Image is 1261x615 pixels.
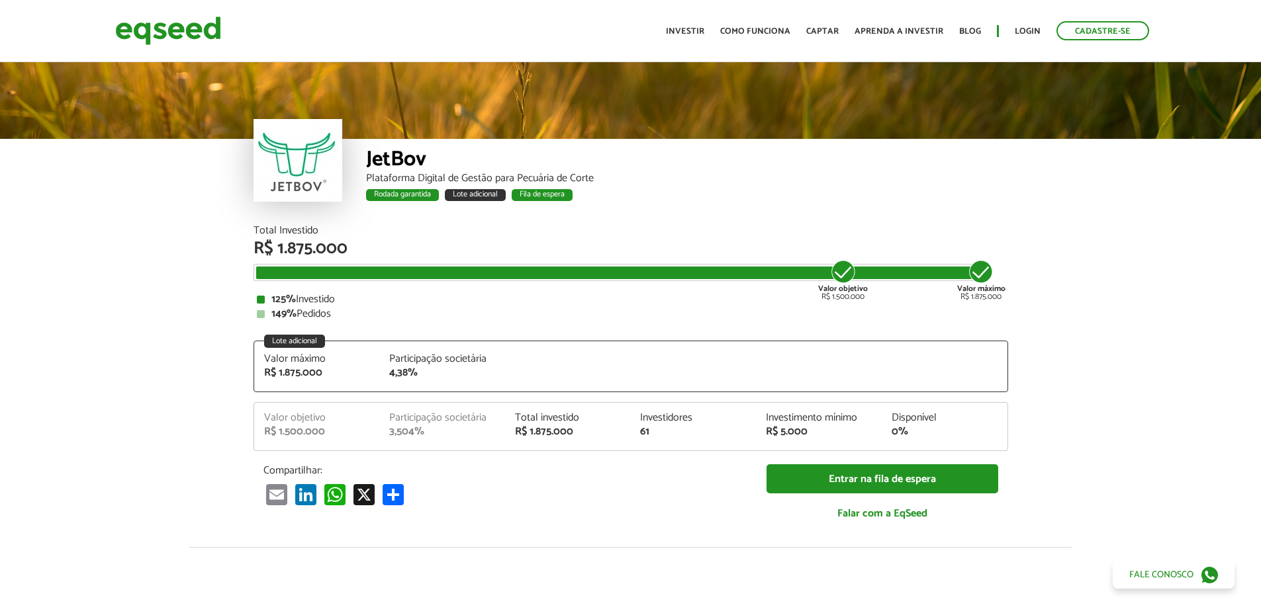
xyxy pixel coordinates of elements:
a: Captar [806,27,839,36]
div: Valor objetivo [264,413,370,423]
img: EqSeed [115,13,221,48]
div: Total Investido [254,225,1008,236]
div: Disponível [892,413,998,423]
div: Pedidos [257,309,1005,319]
a: X [351,483,377,505]
div: Valor máximo [264,354,370,364]
a: Investir [666,27,704,36]
div: R$ 1.875.000 [957,259,1005,301]
div: 61 [640,427,746,437]
a: Aprenda a investir [855,27,943,36]
div: Investimento mínimo [766,413,872,423]
div: JetBov [366,149,1008,173]
a: WhatsApp [322,483,348,505]
div: R$ 1.875.000 [254,240,1008,257]
strong: 149% [271,305,297,323]
div: 0% [892,427,998,437]
div: R$ 1.875.000 [264,368,370,378]
a: Como funciona [720,27,790,36]
a: Blog [959,27,981,36]
div: R$ 1.500.000 [264,427,370,437]
strong: Valor máximo [957,282,1005,295]
a: Cadastre-se [1056,21,1149,40]
div: R$ 1.500.000 [818,259,868,301]
div: Lote adicional [445,189,506,201]
div: Investido [257,294,1005,305]
a: Email [263,483,290,505]
div: 3,504% [389,427,495,437]
div: Plataforma Digital de Gestão para Pecuária de Corte [366,173,1008,184]
div: Fila de espera [512,189,573,201]
div: Total investido [515,413,621,423]
strong: 125% [271,290,296,308]
strong: Valor objetivo [818,282,868,295]
p: Compartilhar: [263,464,747,477]
div: Investidores [640,413,746,423]
a: LinkedIn [293,483,319,505]
div: R$ 5.000 [766,427,872,437]
div: Participação societária [389,354,495,364]
div: Lote adicional [264,335,325,348]
a: Entrar na fila de espera [767,464,998,494]
a: Login [1015,27,1041,36]
div: R$ 1.875.000 [515,427,621,437]
a: Share [380,483,406,505]
div: 4,38% [389,368,495,378]
div: Rodada garantida [366,189,439,201]
a: Fale conosco [1113,561,1235,589]
div: Participação societária [389,413,495,423]
a: Falar com a EqSeed [767,500,998,527]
